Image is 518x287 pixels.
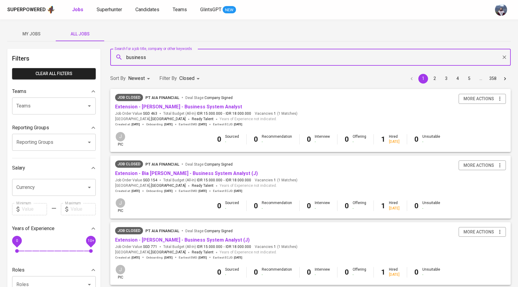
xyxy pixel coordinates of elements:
[12,225,55,232] p: Years of Experience
[234,256,242,260] span: [DATE]
[430,74,440,84] button: Go to page 2
[85,183,94,192] button: Open
[200,7,221,12] span: GlintsGPT
[224,244,224,249] span: -
[151,249,186,256] span: [GEOGRAPHIC_DATA]
[500,53,509,61] button: Clear
[179,75,194,81] span: Closed
[115,160,143,168] div: Job already placed by Glints
[163,244,251,249] span: Total Budget (All-In)
[115,131,126,147] div: pic
[254,202,258,210] b: 0
[22,203,47,215] input: Value
[192,117,214,121] span: Ready Talent
[463,162,494,169] span: more actions
[414,202,419,210] b: 0
[7,6,46,13] div: Superpowered
[262,206,292,211] div: -
[307,135,311,143] b: 0
[115,111,157,116] span: Job Order Value
[262,267,292,277] div: Recommendation
[225,272,239,277] div: -
[422,200,440,211] div: Unsuitable
[85,138,94,147] button: Open
[115,94,143,101] div: Job already placed by Glints
[179,256,207,260] span: Earliest EMD :
[12,54,96,63] h6: Filters
[213,256,242,260] span: Earliest ECJD :
[135,7,159,12] span: Candidates
[204,229,233,233] span: Company Signed
[389,200,400,211] div: Hired
[72,7,83,12] b: Jobs
[220,183,277,189] span: Years of Experience not indicated.
[262,134,292,144] div: Recommendation
[85,102,94,110] button: Open
[115,104,242,110] a: Extension - [PERSON_NAME] - Business System Analyst
[217,135,221,143] b: 0
[353,272,366,277] div: -
[115,122,140,127] span: Created at :
[200,6,236,14] a: GlintsGPT NEW
[225,200,239,211] div: Sourced
[353,200,366,211] div: Offering
[115,256,140,260] span: Created at :
[192,183,214,188] span: Ready Talent
[12,85,96,97] div: Teams
[115,228,143,234] span: Job Closed
[459,227,506,237] button: more actions
[389,206,400,211] div: [DATE]
[217,268,221,276] b: 0
[345,135,349,143] b: 0
[353,139,366,144] div: -
[220,116,277,122] span: Years of Experience not indicated.
[115,249,186,256] span: [GEOGRAPHIC_DATA] ,
[145,95,179,100] span: PT AIA FINANCIAL
[414,135,419,143] b: 0
[406,74,511,84] nav: pagination navigation
[315,134,330,144] div: Interview
[204,162,233,167] span: Company Signed
[12,124,49,131] p: Reporting Groups
[197,244,222,249] span: IDR 15.000.000
[143,244,157,249] span: SGD 771
[197,178,222,183] span: IDR 15.000.000
[225,134,239,144] div: Sourced
[389,139,400,144] div: [DATE]
[459,94,506,104] button: more actions
[163,178,251,183] span: Total Budget (All-In)
[173,7,187,12] span: Teams
[115,264,126,275] div: J
[185,96,233,100] span: Deal Stage :
[145,162,179,167] span: PT AIA FINANCIAL
[163,111,251,116] span: Total Budget (All-In)
[225,206,239,211] div: -
[7,5,55,14] a: Superpoweredapp logo
[128,75,145,82] p: Newest
[414,268,419,276] b: 0
[226,244,251,249] span: IDR 18.000.000
[135,6,161,14] a: Candidates
[381,135,385,143] b: 1
[422,206,440,211] div: -
[198,256,207,260] span: [DATE]
[12,68,96,79] button: Clear All filters
[198,189,207,193] span: [DATE]
[225,139,239,144] div: -
[307,268,311,276] b: 0
[353,267,366,277] div: Offering
[422,134,440,144] div: Unsuitable
[115,227,143,234] div: Job already placed by Glints
[12,164,25,172] p: Salary
[151,116,186,122] span: [GEOGRAPHIC_DATA]
[262,139,292,144] div: -
[115,116,186,122] span: [GEOGRAPHIC_DATA] ,
[128,73,152,84] div: Newest
[262,272,292,277] div: -
[173,6,188,14] a: Teams
[262,200,292,211] div: Recommendation
[223,7,236,13] span: NEW
[255,244,297,249] span: Vacancies ( 1 Matches )
[12,223,96,235] div: Years of Experience
[146,122,173,127] span: Onboarding :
